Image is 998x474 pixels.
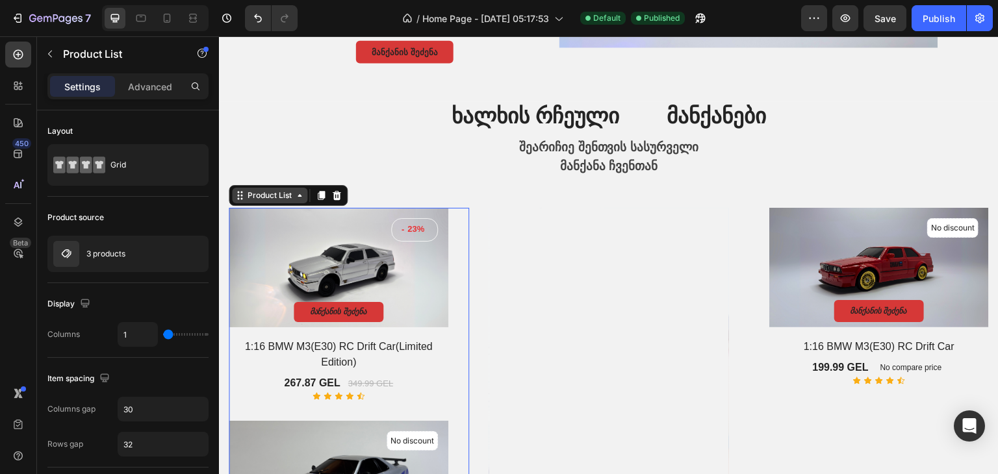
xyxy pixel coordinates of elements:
img: product feature img [53,241,79,267]
button: მანქანის შეძენა [615,264,705,286]
p: Advanced [128,80,172,94]
div: Open Intercom Messenger [954,410,985,442]
a: 1:16 BMW M3(E30) RC Drift Car [550,171,770,291]
input: Auto [118,397,208,421]
p: Product List [63,46,173,62]
input: Auto [118,323,157,346]
div: მანქანის შეძენა [631,269,689,281]
span: Home Page - [DATE] 05:17:53 [422,12,549,25]
p: Settings [64,80,101,94]
span: Save [875,13,896,24]
div: Product List [26,153,75,165]
button: 7 [5,5,97,31]
button: Save [864,5,906,31]
div: Grid [110,150,190,180]
span: Default [593,12,621,24]
div: Publish [923,12,955,25]
p: No compare price [661,327,723,335]
span: Published [644,12,680,24]
p: 3 products [86,249,125,258]
div: 450 [12,138,31,149]
button: Publish [912,5,966,31]
div: Rows gap [47,438,83,450]
input: Auto [118,432,208,456]
div: Item spacing [47,370,112,388]
div: Display [47,295,93,313]
div: Undo/Redo [245,5,298,31]
div: Columns gap [47,403,96,415]
div: Beta [10,238,31,248]
div: Product source [47,212,104,223]
div: Columns [47,329,80,340]
p: No discount [712,186,756,197]
h1: 1:16 BMW M3(E30) RC Drift Car [550,301,770,319]
div: 199.99 GEL [593,322,651,340]
span: / [416,12,420,25]
div: Layout [47,125,73,137]
p: 7 [85,10,91,26]
iframe: Design area [219,36,998,474]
